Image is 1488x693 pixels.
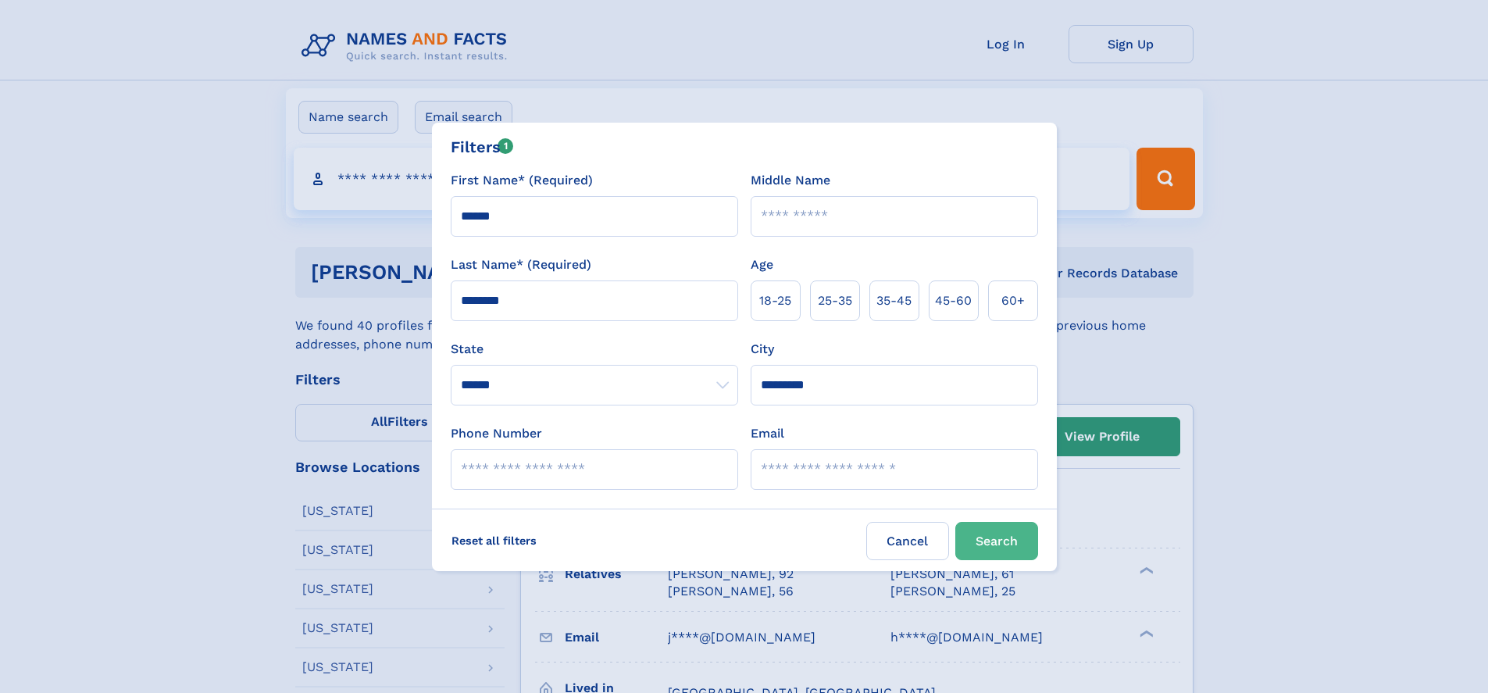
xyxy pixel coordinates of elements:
label: Reset all filters [441,522,547,559]
span: 45‑60 [935,291,972,310]
button: Search [955,522,1038,560]
label: City [751,340,774,359]
label: Middle Name [751,171,830,190]
label: Cancel [866,522,949,560]
span: 35‑45 [876,291,912,310]
span: 25‑35 [818,291,852,310]
label: Age [751,255,773,274]
label: Email [751,424,784,443]
span: 60+ [1001,291,1025,310]
label: Last Name* (Required) [451,255,591,274]
label: State [451,340,738,359]
div: Filters [451,135,514,159]
span: 18‑25 [759,291,791,310]
label: Phone Number [451,424,542,443]
label: First Name* (Required) [451,171,593,190]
